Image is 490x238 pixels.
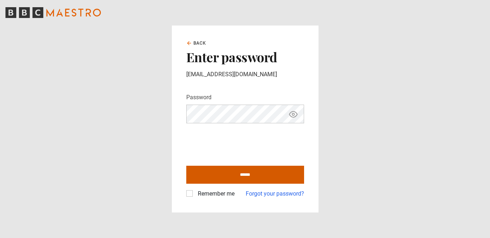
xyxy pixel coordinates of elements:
a: Back [186,40,206,46]
label: Remember me [195,189,235,198]
span: Back [193,40,206,46]
p: [EMAIL_ADDRESS][DOMAIN_NAME] [186,70,304,79]
h2: Enter password [186,49,304,64]
label: Password [186,93,211,102]
button: Show password [287,108,299,120]
svg: BBC Maestro [5,7,101,18]
iframe: reCAPTCHA [186,129,296,157]
a: Forgot your password? [246,189,304,198]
